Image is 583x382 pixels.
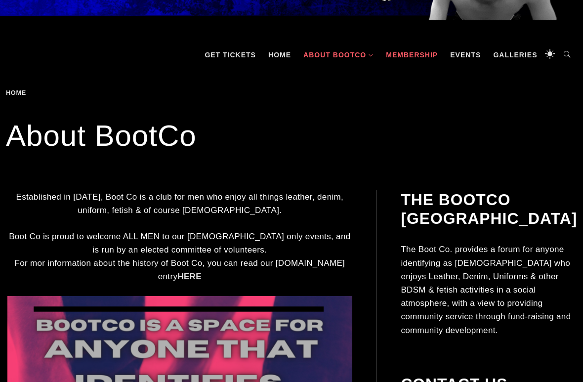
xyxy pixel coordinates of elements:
[6,89,99,96] div: Breadcrumbs
[6,116,577,156] h1: About BootCo
[298,40,378,70] a: About BootCo
[7,190,352,217] p: Established in [DATE], Boot Co is a club for men who enjoy all things leather, denim, uniform, fe...
[7,230,352,284] p: Boot Co is proud to welcome ALL MEN to our [DEMOGRAPHIC_DATA] only events, and is run by an elect...
[263,40,296,70] a: Home
[401,243,576,337] p: The Boot Co. provides a forum for anyone identifying as [DEMOGRAPHIC_DATA] who enjoys Leather, De...
[177,272,202,281] a: HERE
[488,40,542,70] a: Galleries
[200,40,261,70] a: GET TICKETS
[381,40,443,70] a: Membership
[6,89,30,96] a: Home
[401,190,576,228] h2: The BootCo [GEOGRAPHIC_DATA]
[445,40,486,70] a: Events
